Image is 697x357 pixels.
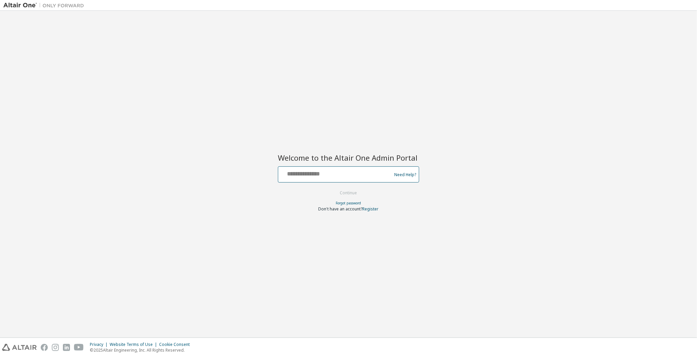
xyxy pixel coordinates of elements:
img: altair_logo.svg [2,344,37,351]
div: Cookie Consent [159,342,194,347]
img: instagram.svg [52,344,59,351]
a: Register [363,206,379,212]
img: youtube.svg [74,344,84,351]
img: facebook.svg [41,344,48,351]
span: Don't have an account? [319,206,363,212]
div: Privacy [90,342,110,347]
h2: Welcome to the Altair One Admin Portal [278,153,419,162]
img: linkedin.svg [63,344,70,351]
a: Forgot password [336,201,361,205]
div: Website Terms of Use [110,342,159,347]
img: Altair One [3,2,87,9]
p: © 2025 Altair Engineering, Inc. All Rights Reserved. [90,347,194,353]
